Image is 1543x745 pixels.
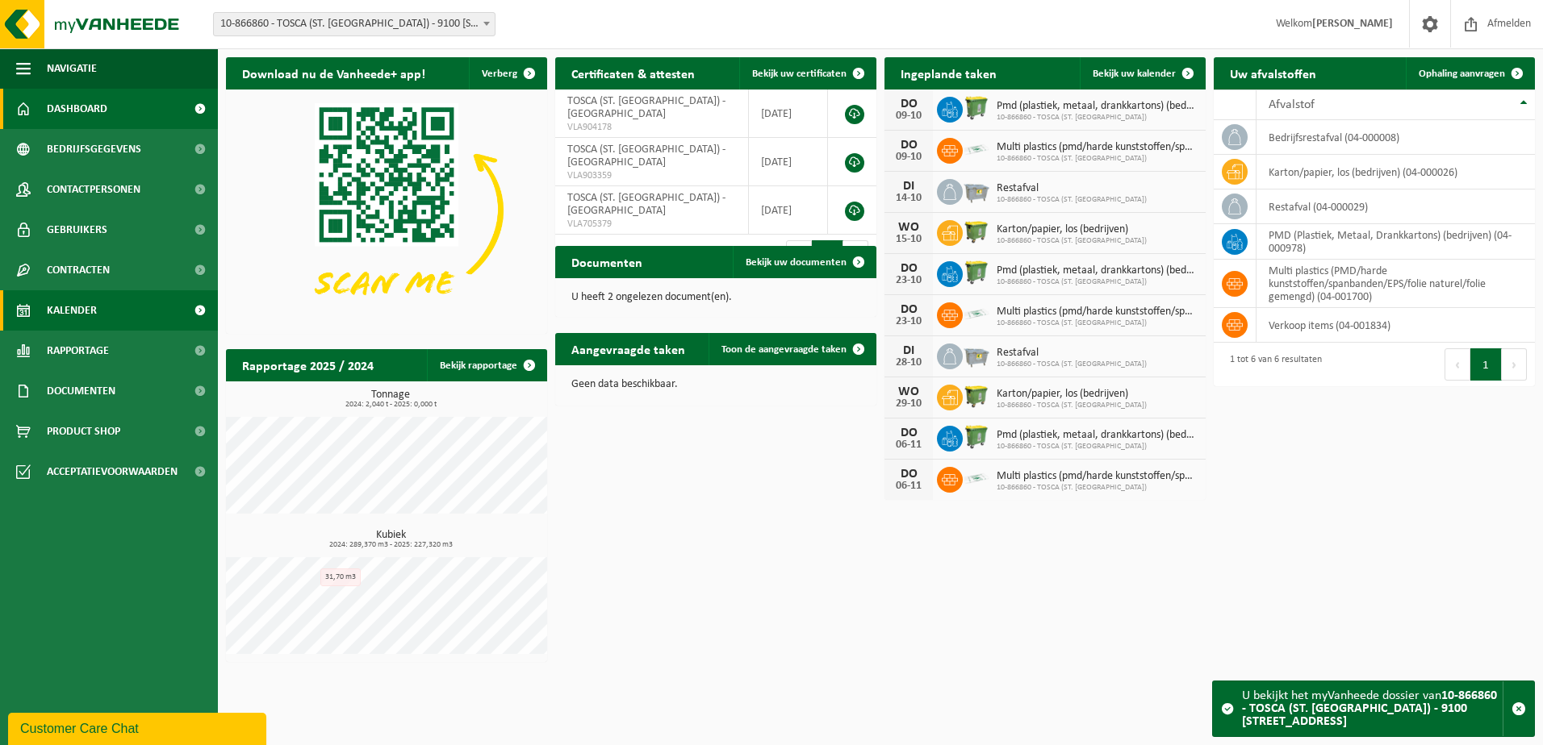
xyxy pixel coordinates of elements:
[963,423,990,451] img: WB-0770-HPE-GN-50
[567,192,726,217] span: TOSCA (ST. [GEOGRAPHIC_DATA]) - [GEOGRAPHIC_DATA]
[893,316,925,327] div: 23-10
[997,236,1147,246] span: 10-866860 - TOSCA (ST. [GEOGRAPHIC_DATA])
[997,470,1198,483] span: Multi plastics (pmd/harde kunststoffen/spanbanden/eps/folie naturel/folie gemeng...
[47,250,110,290] span: Contracten
[47,89,107,129] span: Dashboard
[1257,189,1535,224] td: restafval (04-000029)
[427,349,546,381] a: Bekijk rapportage
[893,357,925,368] div: 28-10
[567,95,726,120] span: TOSCA (ST. [GEOGRAPHIC_DATA]) - [GEOGRAPHIC_DATA]
[884,57,1013,89] h2: Ingeplande taken
[997,195,1147,205] span: 10-866860 - TOSCA (ST. [GEOGRAPHIC_DATA])
[997,306,1198,318] span: Multi plastics (pmd/harde kunststoffen/spanbanden/eps/folie naturel/folie gemeng...
[234,541,547,549] span: 2024: 289,370 m3 - 2025: 227,320 m3
[1257,120,1535,155] td: bedrijfsrestafval (04-000008)
[571,379,860,390] p: Geen data beschikbaar.
[963,300,990,327] img: LP-SK-00500-LPE-16
[893,139,925,152] div: DO
[47,169,140,210] span: Contactpersonen
[997,141,1198,154] span: Multi plastics (pmd/harde kunststoffen/spanbanden/eps/folie naturel/folie gemeng...
[963,94,990,122] img: WB-0770-HPE-GN-50
[47,290,97,331] span: Kalender
[1312,18,1393,30] strong: [PERSON_NAME]
[893,221,925,234] div: WO
[47,210,107,250] span: Gebruikers
[997,100,1198,113] span: Pmd (plastiek, metaal, drankkartons) (bedrijven)
[1242,681,1503,736] div: U bekijkt het myVanheede dossier van
[47,331,109,371] span: Rapportage
[997,182,1147,195] span: Restafval
[997,318,1198,328] span: 10-866860 - TOSCA (ST. [GEOGRAPHIC_DATA])
[47,129,141,169] span: Bedrijfsgegevens
[226,89,547,331] img: Download de VHEPlus App
[963,135,990,163] img: LP-SK-00500-LPE-16
[1445,348,1470,381] button: Previous
[1080,57,1204,89] a: Bekijk uw kalender
[469,57,546,89] button: Verberg
[555,57,711,89] h2: Certificaten & attesten
[567,218,736,231] span: VLA705379
[721,344,847,355] span: Toon de aangevraagde taken
[893,344,925,357] div: DI
[1419,69,1505,79] span: Ophaling aanvragen
[963,177,990,204] img: WB-2500-GAL-GY-01
[997,264,1198,277] span: Pmd (plastiek, metaal, drankkartons) (bedrijven)
[749,186,828,235] td: [DATE]
[739,57,875,89] a: Bekijk uw certificaten
[893,193,925,204] div: 14-10
[893,234,925,245] div: 15-10
[8,710,270,745] iframe: chat widget
[749,89,828,138] td: [DATE]
[567,169,736,182] span: VLA903359
[997,113,1198,123] span: 10-866860 - TOSCA (ST. [GEOGRAPHIC_DATA])
[997,154,1198,164] span: 10-866860 - TOSCA (ST. [GEOGRAPHIC_DATA])
[567,121,736,134] span: VLA904178
[1470,348,1502,381] button: 1
[893,262,925,275] div: DO
[1093,69,1176,79] span: Bekijk uw kalender
[893,152,925,163] div: 09-10
[226,57,441,89] h2: Download nu de Vanheede+ app!
[555,246,659,277] h2: Documenten
[1257,260,1535,308] td: multi plastics (PMD/harde kunststoffen/spanbanden/EPS/folie naturel/folie gemengd) (04-001700)
[893,180,925,193] div: DI
[213,12,496,36] span: 10-866860 - TOSCA (ST. NIKLAAS) - 9100 SINT-NIKLAAS, PACHTGOEDSTRAAT 5
[555,333,701,364] h2: Aangevraagde taken
[234,530,547,549] h3: Kubiek
[567,144,726,169] span: TOSCA (ST. [GEOGRAPHIC_DATA]) - [GEOGRAPHIC_DATA]
[997,223,1147,236] span: Karton/papier, los (bedrijven)
[234,389,547,409] h3: Tonnage
[893,110,925,122] div: 09-10
[1214,57,1332,89] h2: Uw afvalstoffen
[1257,224,1535,260] td: PMD (Plastiek, Metaal, Drankkartons) (bedrijven) (04-000978)
[1222,347,1322,382] div: 1 tot 6 van 6 resultaten
[997,347,1147,360] span: Restafval
[1502,348,1527,381] button: Next
[963,341,990,368] img: WB-2500-GAL-GY-01
[997,277,1198,287] span: 10-866860 - TOSCA (ST. [GEOGRAPHIC_DATA])
[893,275,925,286] div: 23-10
[1242,689,1497,728] strong: 10-866860 - TOSCA (ST. [GEOGRAPHIC_DATA]) - 9100 [STREET_ADDRESS]
[963,259,990,286] img: WB-0770-HPE-GN-50
[571,292,860,303] p: U heeft 2 ongelezen document(en).
[893,398,925,410] div: 29-10
[47,411,120,452] span: Product Shop
[709,333,875,365] a: Toon de aangevraagde taken
[746,257,847,268] span: Bekijk uw documenten
[997,429,1198,442] span: Pmd (plastiek, metaal, drankkartons) (bedrijven)
[893,468,925,481] div: DO
[963,218,990,245] img: WB-1100-HPE-GN-50
[963,382,990,410] img: WB-1100-HPE-GN-50
[893,439,925,451] div: 06-11
[997,360,1147,369] span: 10-866860 - TOSCA (ST. [GEOGRAPHIC_DATA])
[997,442,1198,452] span: 10-866860 - TOSCA (ST. [GEOGRAPHIC_DATA])
[893,481,925,492] div: 06-11
[482,69,517,79] span: Verberg
[226,349,390,381] h2: Rapportage 2025 / 2024
[752,69,847,79] span: Bekijk uw certificaten
[1257,308,1535,343] td: verkoop items (04-001834)
[963,464,990,492] img: LP-SK-00500-LPE-16
[997,388,1147,401] span: Karton/papier, los (bedrijven)
[47,48,97,89] span: Navigatie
